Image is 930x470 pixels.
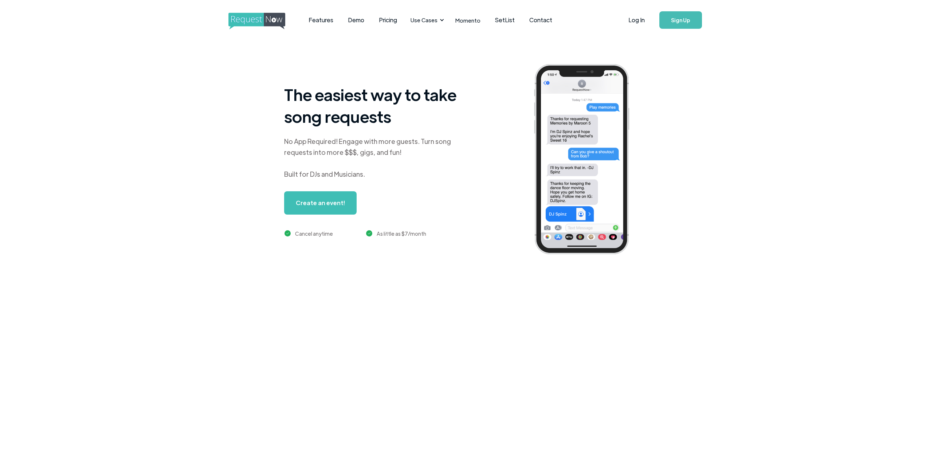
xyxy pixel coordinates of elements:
[228,13,283,27] a: home
[366,230,372,236] img: green checkmark
[285,230,291,236] img: green checkmark
[659,11,702,29] a: Sign Up
[284,191,357,215] a: Create an event!
[522,9,560,31] a: Contact
[284,136,466,180] div: No App Required! Engage with more guests. Turn song requests into more $$$, gigs, and fun! Built ...
[228,13,299,30] img: requestnow logo
[372,9,404,31] a: Pricing
[406,9,446,31] div: Use Cases
[341,9,372,31] a: Demo
[284,83,466,127] h1: The easiest way to take song requests
[488,9,522,31] a: SetList
[621,7,652,33] a: Log In
[377,229,426,238] div: As little as $7/month
[301,9,341,31] a: Features
[526,59,649,262] img: iphone screenshot
[295,229,333,238] div: Cancel anytime
[411,16,437,24] div: Use Cases
[448,9,488,31] a: Momento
